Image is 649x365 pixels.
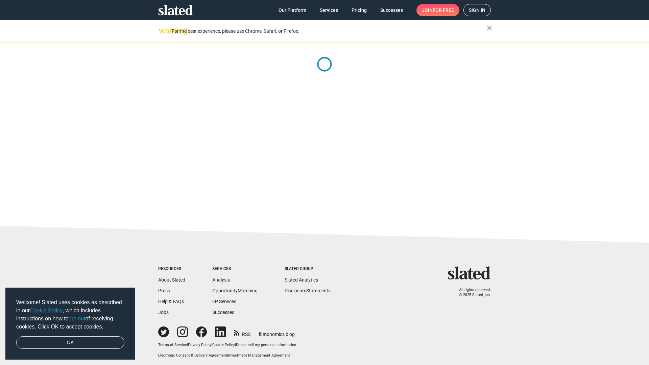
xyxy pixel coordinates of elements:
[422,4,454,16] span: Join
[433,4,454,16] span: for free
[380,4,403,16] span: Successes
[16,336,124,349] a: dismiss cookie message
[314,4,343,16] a: Services
[346,4,372,16] a: Pricing
[285,277,318,283] a: Slated Analytics
[259,326,295,338] a: filmonomics blog
[352,4,367,16] span: Pricing
[212,277,230,283] a: Analysis
[212,343,235,347] a: Cookie Policy
[463,4,491,16] a: Sign in
[187,343,188,347] span: |
[158,299,184,304] a: Help & FAQs
[236,343,296,348] button: Do not sell my personal information
[212,288,258,293] a: OpportunityMatching
[69,316,86,321] a: opt-out
[234,327,250,338] a: RSS
[158,353,227,358] a: Electronic Consent & Delivery Agreement
[227,353,228,358] span: |
[5,288,135,360] div: cookieconsent
[158,310,169,315] a: Jobs
[30,308,63,313] a: Cookie Policy
[279,4,306,16] span: Our Platform
[320,4,338,16] span: Services
[469,4,485,16] span: Sign in
[172,27,487,36] div: For the best experience, please use Chrome, Safari, or Firefox.
[375,4,408,16] a: Successes
[158,277,185,283] a: About Slated
[285,266,331,272] div: Slated Group
[16,298,124,331] span: Welcome! Slated uses cookies as described in our , which includes instructions on how to of recei...
[211,343,212,347] span: |
[485,24,494,32] mat-icon: close
[259,332,267,337] span: film
[159,27,167,35] mat-icon: warning
[273,4,312,16] a: Our Platform
[188,343,211,347] a: Privacy Policy
[416,4,459,16] a: Joinfor free
[212,266,258,272] div: Services
[212,310,234,315] a: Successes
[158,266,185,272] div: Resources
[158,343,187,347] a: Terms of Service
[235,343,236,347] span: |
[285,288,331,293] a: DisclosureStatements
[158,288,170,293] a: Press
[452,288,491,297] p: All rights reserved. © 2025 Slated, Inc.
[212,299,236,304] a: EP Services
[228,353,290,358] a: Investment Management Agreement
